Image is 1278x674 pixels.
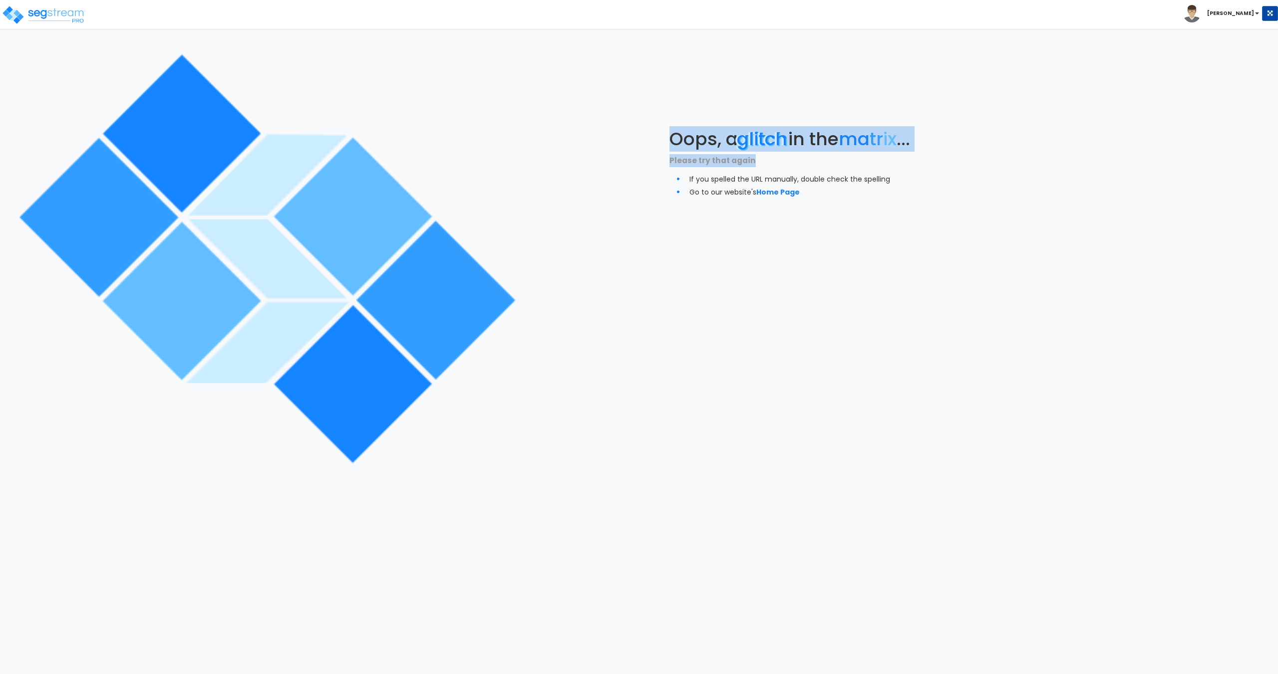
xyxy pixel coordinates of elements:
[870,126,883,152] span: tr
[839,126,870,152] span: ma
[738,126,788,152] span: glitch
[669,126,910,152] span: Oops, a in the ...
[883,126,897,152] span: ix
[1,5,86,25] img: logo_pro_r.png
[1183,5,1201,22] img: avatar.png
[1207,9,1254,17] b: [PERSON_NAME]
[689,172,928,185] li: If you spelled the URL manually, double check the spelling
[669,154,928,167] p: Please try that again
[756,187,800,197] a: Home Page
[689,185,928,198] li: Go to our website's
